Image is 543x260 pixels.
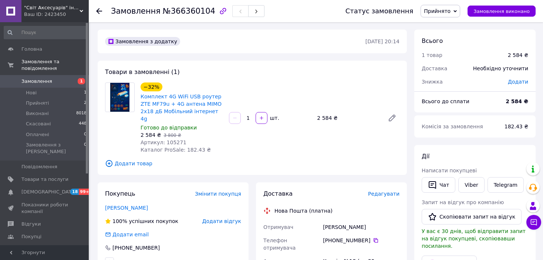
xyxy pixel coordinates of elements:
[422,79,443,85] span: Знижка
[141,125,197,131] span: Готово до відправки
[84,100,87,107] span: 2
[422,177,455,193] button: Чат
[26,90,37,96] span: Нові
[263,237,296,251] span: Телефон отримувача
[26,142,84,155] span: Замовлення з [PERSON_NAME]
[21,58,89,72] span: Замовлення та повідомлення
[458,177,484,193] a: Viber
[506,98,528,104] b: 2 584 ₴
[112,244,161,251] div: [PHONE_NUMBER]
[21,78,52,85] span: Замовлення
[21,221,41,227] span: Відгуки
[105,37,180,46] div: Замовлення з додатку
[422,52,442,58] span: 1 товар
[112,218,127,224] span: 100%
[163,133,181,138] span: 3 800 ₴
[488,177,524,193] a: Telegram
[345,7,414,15] div: Статус замовлення
[112,231,149,238] div: Додати email
[21,176,68,183] span: Товари та послуги
[422,65,447,71] span: Доставка
[422,228,526,249] span: У вас є 30 днів, щоб відправити запит на відгук покупцеві, скопіювавши посилання.
[79,189,91,195] span: 99+
[21,46,42,53] span: Головна
[385,111,399,125] a: Редагувати
[469,60,533,77] div: Необхідно уточнити
[365,38,399,44] time: [DATE] 20:14
[84,90,87,96] span: 1
[84,131,87,138] span: 0
[424,8,451,14] span: Прийнято
[321,220,401,234] div: [PERSON_NAME]
[105,190,135,197] span: Покупець
[508,79,528,85] span: Додати
[422,168,477,173] span: Написати покупцеві
[263,224,293,230] span: Отримувач
[26,131,49,138] span: Оплачені
[96,7,102,15] div: Повернутися назад
[26,121,51,127] span: Скасовані
[26,100,49,107] span: Прийняті
[468,6,536,17] button: Замовлення виконано
[141,132,161,138] span: 2 584 ₴
[141,94,222,122] a: Комплект 4G WiFi USB роутер ZTE MF79u + 4G антена MIMO 2x18 дБ Мобільний інтернет 4g
[111,7,161,16] span: Замовлення
[21,202,68,215] span: Показники роботи компанії
[422,37,443,44] span: Всього
[105,205,148,211] a: [PERSON_NAME]
[505,124,528,129] span: 182.43 ₴
[84,142,87,155] span: 0
[422,153,429,160] span: Дії
[105,68,180,75] span: Товари в замовленні (1)
[526,215,541,230] button: Чат з покупцем
[508,51,528,59] div: 2 584 ₴
[24,4,80,11] span: "Світ Аксесуарів" інтернет-магазин
[422,98,469,104] span: Всього до сплати
[76,110,87,117] span: 8018
[21,233,41,240] span: Покупці
[4,26,87,39] input: Пошук
[273,207,334,215] div: Нова Пошта (платна)
[263,190,293,197] span: Доставка
[78,78,85,84] span: 1
[141,82,162,91] div: −32%
[70,189,79,195] span: 18
[323,237,399,244] div: [PHONE_NUMBER]
[163,7,215,16] span: №366360104
[473,9,530,14] span: Замовлення виконано
[110,83,129,112] img: Комплект 4G WiFi USB роутер ZTE MF79u + 4G антена MIMO 2x18 дБ Мобільний інтернет 4g
[79,121,87,127] span: 448
[21,189,76,195] span: [DEMOGRAPHIC_DATA]
[202,218,241,224] span: Додати відгук
[141,147,211,153] span: Каталог ProSale: 182.43 ₴
[26,110,49,117] span: Виконані
[104,231,149,238] div: Додати email
[24,11,89,18] div: Ваш ID: 2423450
[195,191,241,197] span: Змінити покупця
[422,124,483,129] span: Комісія за замовлення
[105,217,178,225] div: успішних покупок
[268,114,280,122] div: шт.
[21,163,57,170] span: Повідомлення
[314,113,382,123] div: 2 584 ₴
[422,209,522,224] button: Скопіювати запит на відгук
[141,139,186,145] span: Артикул: 105271
[422,199,504,205] span: Запит на відгук про компанію
[368,191,399,197] span: Редагувати
[105,159,399,168] span: Додати товар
